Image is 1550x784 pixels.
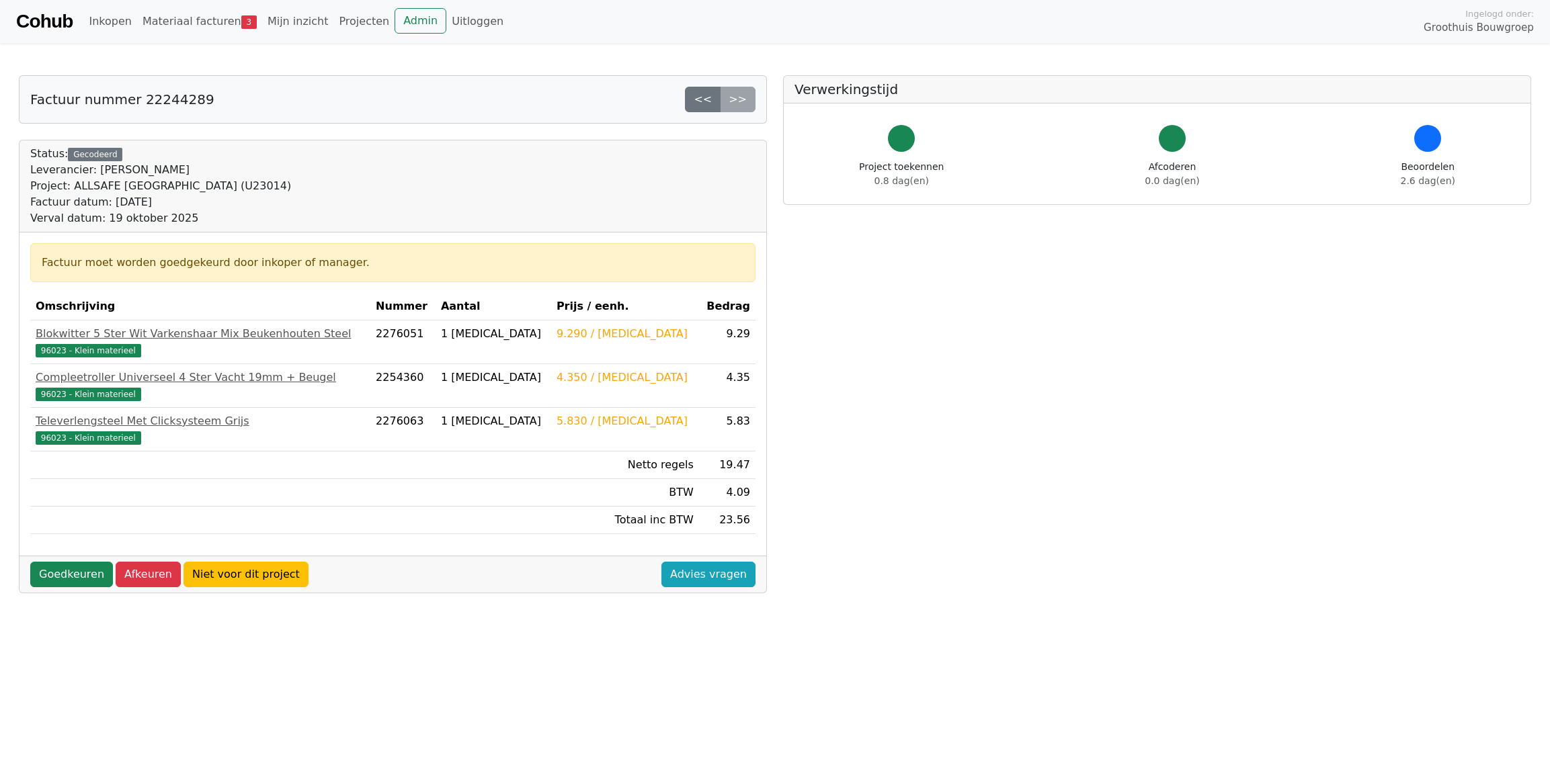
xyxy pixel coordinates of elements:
[551,507,699,534] td: Totaal inc BTW
[685,87,721,112] a: <<
[36,388,141,401] span: 96023 - Klein materieel
[1401,160,1455,188] div: Beoordelen
[699,479,756,507] td: 4.09
[36,413,365,429] div: Televerlengsteel Met Clicksysteem Grijs
[1465,7,1534,20] span: Ingelogd onder:
[30,562,113,587] a: Goedkeuren
[36,369,365,402] a: Compleetroller Universeel 4 Ster Vacht 19mm + Beugel96023 - Klein materieel
[333,8,395,35] a: Projecten
[446,8,509,35] a: Uitloggen
[370,408,436,451] td: 2276063
[699,451,756,479] td: 19.47
[36,326,365,358] a: Blokwitter 5 Ster Wit Varkenshaar Mix Beukenhouten Steel96023 - Klein materieel
[36,431,141,445] span: 96023 - Klein materieel
[370,293,436,320] th: Nummer
[441,413,546,429] div: 1 [MEDICAL_DATA]
[557,413,694,429] div: 5.830 / [MEDICAL_DATA]
[370,320,436,364] td: 2276051
[1424,20,1534,36] span: Groothuis Bouwgroep
[557,369,694,386] div: 4.350 / [MEDICAL_DATA]
[441,326,546,342] div: 1 [MEDICAL_DATA]
[699,507,756,534] td: 23.56
[30,194,291,210] div: Factuur datum: [DATE]
[262,8,334,35] a: Mijn inzicht
[551,479,699,507] td: BTW
[557,326,694,342] div: 9.290 / [MEDICAL_DATA]
[30,162,291,178] div: Leverancier: [PERSON_NAME]
[551,293,699,320] th: Prijs / eenh.
[699,408,756,451] td: 5.83
[436,293,551,320] th: Aantal
[794,81,1520,97] h5: Verwerkingstijd
[661,562,756,587] a: Advies vragen
[68,148,122,161] div: Gecodeerd
[699,293,756,320] th: Bedrag
[30,178,291,194] div: Project: ALLSAFE [GEOGRAPHIC_DATA] (U23014)
[116,562,181,587] a: Afkeuren
[30,146,291,226] div: Status:
[36,326,365,342] div: Blokwitter 5 Ster Wit Varkenshaar Mix Beukenhouten Steel
[1401,175,1455,186] span: 2.6 dag(en)
[441,369,546,386] div: 1 [MEDICAL_DATA]
[42,255,744,271] div: Factuur moet worden goedgekeurd door inkoper of manager.
[395,8,446,34] a: Admin
[859,160,944,188] div: Project toekennen
[699,364,756,408] td: 4.35
[36,413,365,445] a: Televerlengsteel Met Clicksysteem Grijs96023 - Klein materieel
[1145,160,1199,188] div: Afcoderen
[30,210,291,226] div: Verval datum: 19 oktober 2025
[1145,175,1199,186] span: 0.0 dag(en)
[137,8,262,35] a: Materiaal facturen3
[30,91,214,107] h5: Factuur nummer 22244289
[874,175,929,186] span: 0.8 dag(en)
[83,8,136,35] a: Inkopen
[36,369,365,386] div: Compleetroller Universeel 4 Ster Vacht 19mm + Beugel
[370,364,436,408] td: 2254360
[241,15,257,29] span: 3
[183,562,309,587] a: Niet voor dit project
[36,344,141,357] span: 96023 - Klein materieel
[16,5,73,38] a: Cohub
[551,451,699,479] td: Netto regels
[30,293,370,320] th: Omschrijving
[699,320,756,364] td: 9.29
